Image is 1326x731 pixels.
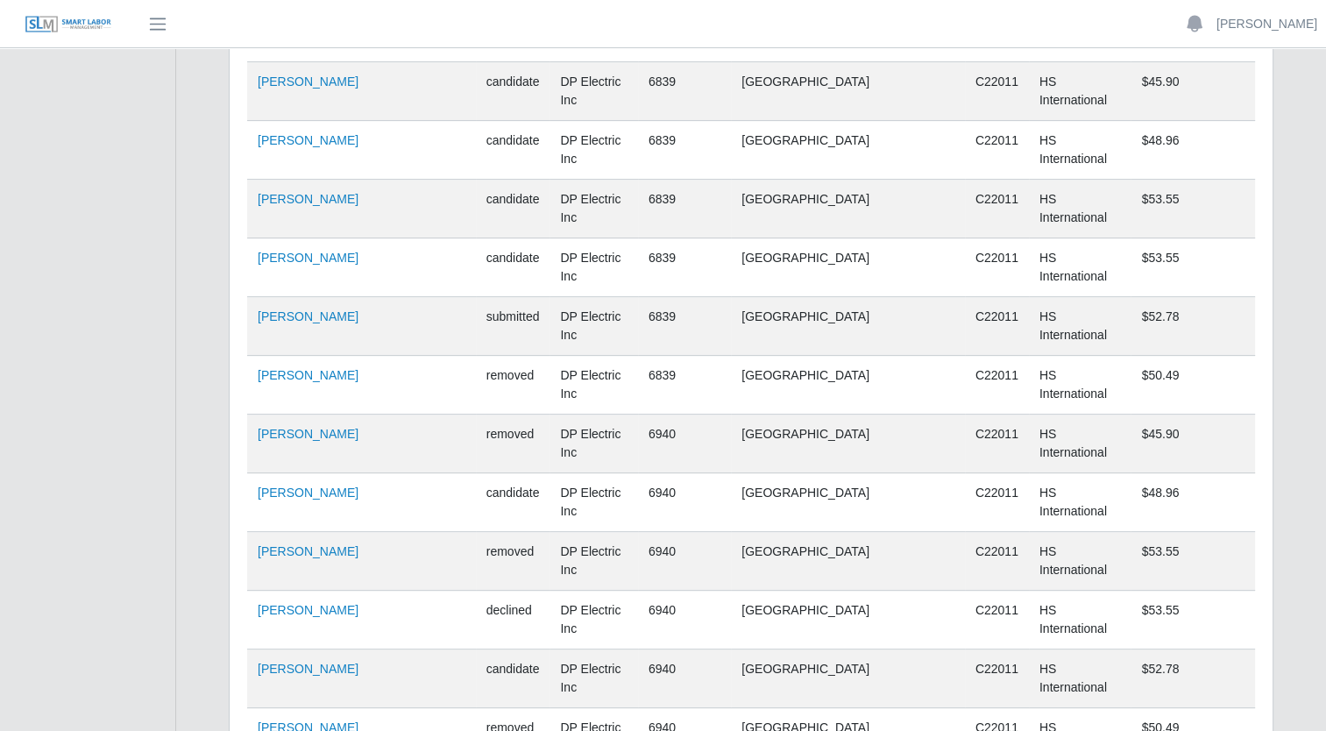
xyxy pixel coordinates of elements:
td: DP Electric Inc [550,591,637,649]
td: 6940 [638,415,731,473]
td: DP Electric Inc [550,121,637,180]
a: [PERSON_NAME] [258,486,358,500]
a: [PERSON_NAME] [258,251,358,265]
td: DP Electric Inc [550,415,637,473]
td: 6839 [638,297,731,356]
td: C22011 [965,532,1029,591]
td: $52.78 [1131,297,1255,356]
a: [PERSON_NAME] [258,603,358,617]
td: [GEOGRAPHIC_DATA] [731,356,965,415]
td: $53.55 [1131,532,1255,591]
td: C22011 [965,121,1029,180]
td: candidate [476,121,550,180]
td: HS International [1029,121,1131,180]
td: declined [476,591,550,649]
a: [PERSON_NAME] [258,309,358,323]
a: [PERSON_NAME] [258,192,358,206]
a: [PERSON_NAME] [258,133,358,147]
td: C22011 [965,591,1029,649]
td: 6940 [638,591,731,649]
td: [GEOGRAPHIC_DATA] [731,532,965,591]
td: [GEOGRAPHIC_DATA] [731,591,965,649]
td: DP Electric Inc [550,649,637,708]
td: 6940 [638,649,731,708]
td: C22011 [965,62,1029,121]
td: candidate [476,238,550,297]
td: [GEOGRAPHIC_DATA] [731,297,965,356]
td: HS International [1029,649,1131,708]
td: HS International [1029,297,1131,356]
td: $52.78 [1131,649,1255,708]
td: 6839 [638,121,731,180]
a: [PERSON_NAME] [1216,15,1317,33]
td: DP Electric Inc [550,532,637,591]
td: [GEOGRAPHIC_DATA] [731,121,965,180]
td: 6839 [638,356,731,415]
td: candidate [476,473,550,532]
td: candidate [476,62,550,121]
td: $50.49 [1131,356,1255,415]
td: DP Electric Inc [550,297,637,356]
td: [GEOGRAPHIC_DATA] [731,62,965,121]
td: HS International [1029,180,1131,238]
td: C22011 [965,649,1029,708]
a: [PERSON_NAME] [258,427,358,441]
td: $53.55 [1131,180,1255,238]
a: [PERSON_NAME] [258,368,358,382]
td: HS International [1029,356,1131,415]
td: 6839 [638,180,731,238]
td: $45.90 [1131,62,1255,121]
td: [GEOGRAPHIC_DATA] [731,415,965,473]
td: [GEOGRAPHIC_DATA] [731,473,965,532]
td: HS International [1029,62,1131,121]
td: $48.96 [1131,121,1255,180]
td: C22011 [965,180,1029,238]
td: removed [476,415,550,473]
a: [PERSON_NAME] [258,662,358,676]
td: 6940 [638,473,731,532]
td: $53.55 [1131,591,1255,649]
td: 6839 [638,238,731,297]
td: [GEOGRAPHIC_DATA] [731,649,965,708]
td: C22011 [965,415,1029,473]
td: C22011 [965,473,1029,532]
td: HS International [1029,415,1131,473]
td: $48.96 [1131,473,1255,532]
td: [GEOGRAPHIC_DATA] [731,180,965,238]
td: DP Electric Inc [550,238,637,297]
td: 6839 [638,62,731,121]
td: 6940 [638,532,731,591]
td: candidate [476,180,550,238]
td: C22011 [965,297,1029,356]
td: $53.55 [1131,238,1255,297]
img: SLM Logo [25,15,112,34]
td: HS International [1029,591,1131,649]
td: HS International [1029,238,1131,297]
td: C22011 [965,238,1029,297]
td: removed [476,356,550,415]
td: DP Electric Inc [550,62,637,121]
td: candidate [476,649,550,708]
td: [GEOGRAPHIC_DATA] [731,238,965,297]
td: DP Electric Inc [550,473,637,532]
td: removed [476,532,550,591]
td: DP Electric Inc [550,356,637,415]
td: HS International [1029,532,1131,591]
td: submitted [476,297,550,356]
td: $45.90 [1131,415,1255,473]
td: DP Electric Inc [550,180,637,238]
td: C22011 [965,356,1029,415]
a: [PERSON_NAME] [258,544,358,558]
td: HS International [1029,473,1131,532]
a: [PERSON_NAME] [258,75,358,89]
